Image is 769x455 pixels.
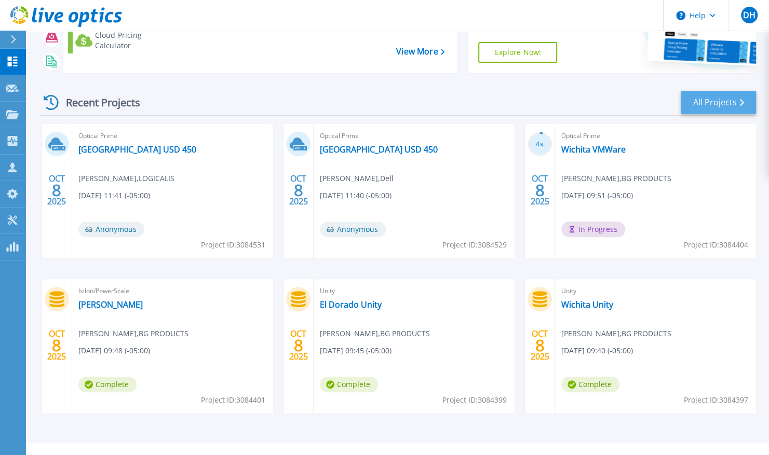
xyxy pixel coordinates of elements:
span: [DATE] 09:45 (-05:00) [320,345,392,356]
span: [DATE] 09:40 (-05:00) [561,345,633,356]
span: Unity [320,285,508,297]
a: Explore Now! [478,42,557,63]
span: [PERSON_NAME] , BG PRODUCTS [320,328,430,339]
div: OCT 2025 [47,326,66,364]
span: DH [743,11,755,19]
div: Cloud Pricing Calculator [95,30,172,51]
span: Optical Prime [561,130,750,142]
div: OCT 2025 [47,171,66,209]
span: Project ID: 3084397 [684,394,748,406]
a: [GEOGRAPHIC_DATA] USD 450 [320,144,438,155]
a: Wichita Unity [561,299,613,310]
span: [PERSON_NAME] , BG PRODUCTS [561,173,671,184]
span: In Progress [561,222,625,237]
span: Anonymous [320,222,386,237]
span: [DATE] 11:41 (-05:00) [78,190,150,201]
h3: 4 [528,139,552,150]
span: 8 [52,341,61,350]
span: [DATE] 09:51 (-05:00) [561,190,633,201]
a: [GEOGRAPHIC_DATA] USD 450 [78,144,196,155]
span: Anonymous [78,222,144,237]
span: Project ID: 3084404 [684,239,748,251]
span: 8 [535,186,544,195]
span: Project ID: 3084529 [442,239,507,251]
span: Complete [561,377,619,392]
div: Recent Projects [40,90,154,115]
span: [PERSON_NAME] , Dell [320,173,394,184]
span: [PERSON_NAME] , LOGICALIS [78,173,174,184]
span: Optical Prime [78,130,267,142]
span: % [539,142,543,147]
div: OCT 2025 [288,171,308,209]
span: [DATE] 11:40 (-05:00) [320,190,392,201]
span: Complete [78,377,137,392]
div: OCT 2025 [530,326,549,364]
span: Project ID: 3084531 [201,239,265,251]
span: Complete [320,377,378,392]
div: OCT 2025 [288,326,308,364]
span: Unity [561,285,750,297]
span: Project ID: 3084399 [442,394,507,406]
span: [DATE] 09:48 (-05:00) [78,345,150,356]
a: [PERSON_NAME] [78,299,143,310]
a: Cloud Pricing Calculator [68,27,174,53]
span: 8 [535,341,544,350]
a: View More [396,47,444,57]
span: 8 [52,186,61,195]
span: [PERSON_NAME] , BG PRODUCTS [78,328,188,339]
div: OCT 2025 [530,171,549,209]
span: Isilon/PowerScale [78,285,267,297]
span: Optical Prime [320,130,508,142]
a: El Dorado Unity [320,299,382,310]
span: 8 [293,341,303,350]
a: Wichita VMWare [561,144,626,155]
span: Project ID: 3084401 [201,394,265,406]
span: 8 [293,186,303,195]
a: All Projects [681,91,756,114]
span: [PERSON_NAME] , BG PRODUCTS [561,328,671,339]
